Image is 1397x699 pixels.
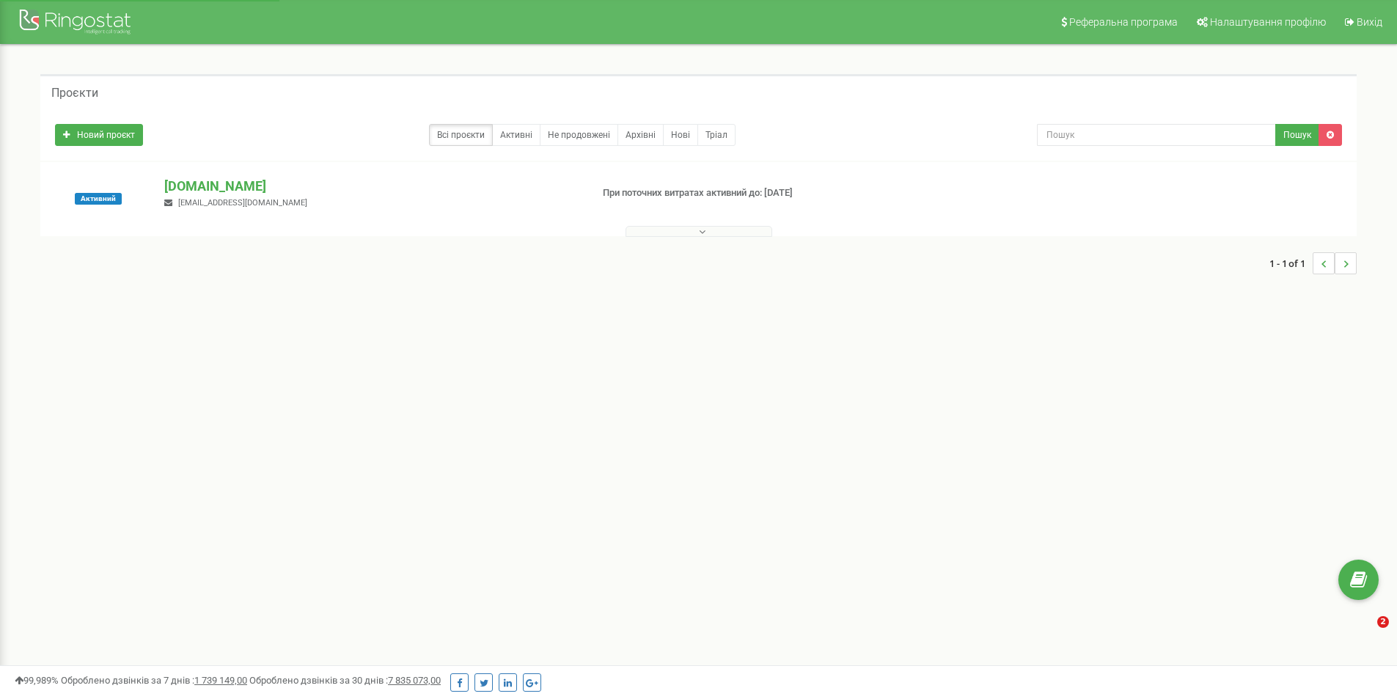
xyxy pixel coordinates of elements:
[1347,616,1382,651] iframe: Intercom live chat
[663,124,698,146] a: Нові
[249,675,441,686] span: Оброблено дзвінків за 30 днів :
[1377,616,1389,628] span: 2
[1357,16,1382,28] span: Вихід
[1069,16,1178,28] span: Реферальна програма
[75,193,122,205] span: Активний
[164,177,579,196] p: [DOMAIN_NAME]
[388,675,441,686] u: 7 835 073,00
[492,124,540,146] a: Активні
[1210,16,1326,28] span: Налаштування профілю
[697,124,736,146] a: Тріал
[617,124,664,146] a: Архівні
[15,675,59,686] span: 99,989%
[1037,124,1276,146] input: Пошук
[61,675,247,686] span: Оброблено дзвінків за 7 днів :
[194,675,247,686] u: 1 739 149,00
[603,186,908,200] p: При поточних витратах активний до: [DATE]
[540,124,618,146] a: Не продовжені
[178,198,307,208] span: [EMAIL_ADDRESS][DOMAIN_NAME]
[1275,124,1319,146] button: Пошук
[429,124,493,146] a: Всі проєкти
[1269,238,1357,289] nav: ...
[51,87,98,100] h5: Проєкти
[55,124,143,146] a: Новий проєкт
[1269,252,1313,274] span: 1 - 1 of 1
